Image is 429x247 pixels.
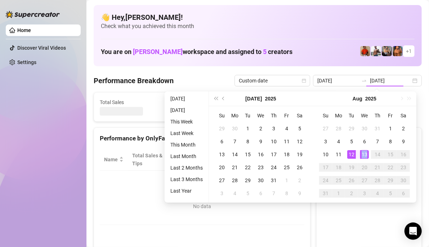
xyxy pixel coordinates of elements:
img: logo-BBDzfeDw.svg [6,11,60,18]
span: Total Sales & Tips [132,152,163,167]
span: + 1 [406,47,412,55]
span: Chat Conversion [261,152,294,167]
span: Total Sales [100,98,165,106]
a: Discover Viral Videos [17,45,66,51]
img: Justin [360,46,370,56]
span: 5 [263,48,267,55]
th: Name [100,149,128,171]
span: Active Chats [183,98,249,106]
img: JUSTIN [371,46,381,56]
div: No data [107,202,297,210]
span: Custom date [239,75,306,86]
a: Home [17,27,31,33]
span: swap-right [361,78,367,84]
h1: You are on workspace and assigned to creators [101,48,292,56]
span: Sales / Hour [224,152,246,167]
div: Performance by OnlyFans Creator [100,134,304,143]
span: Messages Sent [267,98,332,106]
span: calendar [302,78,306,83]
div: Sales by OnlyFans Creator [322,134,416,143]
div: Open Intercom Messenger [405,223,422,240]
h4: 👋 Hey, [PERSON_NAME] ! [101,12,415,22]
span: to [361,78,367,84]
span: Check what you achieved this month [101,22,415,30]
a: Settings [17,59,36,65]
th: Chat Conversion [256,149,304,171]
span: Name [104,156,118,163]
img: JG [393,46,403,56]
img: George [382,46,392,56]
th: Sales / Hour [220,149,256,171]
h4: Performance Breakdown [94,76,174,86]
th: Total Sales & Tips [128,149,173,171]
input: End date [370,77,411,85]
input: Start date [317,77,358,85]
div: Est. Hours Worked [177,152,210,167]
span: [PERSON_NAME] [133,48,183,55]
